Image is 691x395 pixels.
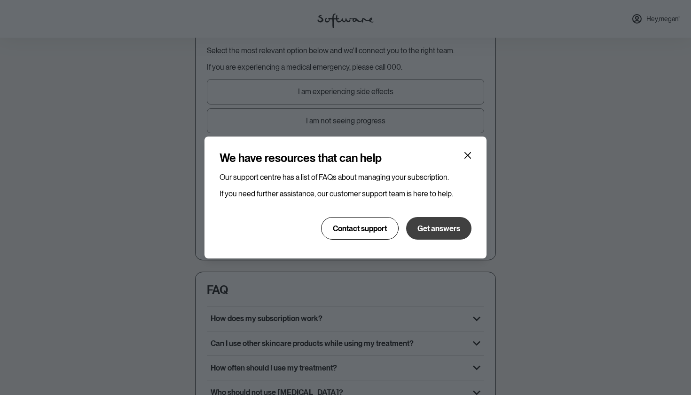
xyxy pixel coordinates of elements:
[406,217,471,240] button: Get answers
[220,173,471,182] p: Our support centre has a list of FAQs about managing your subscription.
[321,217,399,240] button: Contact support
[333,224,387,233] span: Contact support
[220,189,471,198] p: If you need further assistance, our customer support team is here to help.
[220,152,382,165] h4: We have resources that can help
[417,224,460,233] span: Get answers
[460,148,475,163] button: Close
